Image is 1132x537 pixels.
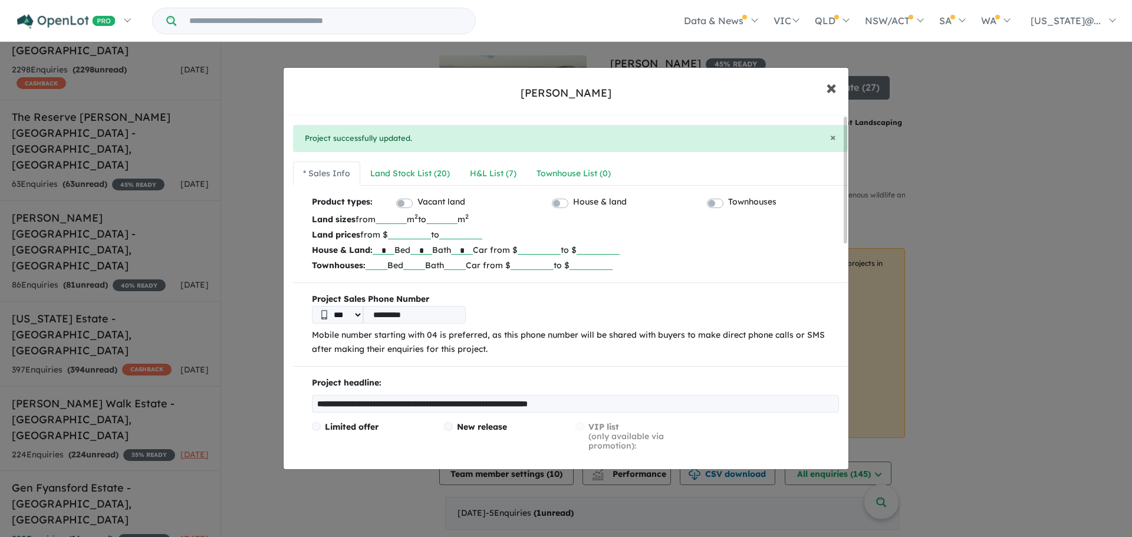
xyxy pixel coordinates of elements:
span: × [826,74,837,100]
input: Try estate name, suburb, builder or developer [179,8,473,34]
div: [PERSON_NAME] [521,85,611,101]
p: Bed Bath Car from $ to $ [312,258,839,273]
button: Close [830,132,836,143]
p: from m to m [312,212,839,227]
b: Product types: [312,195,373,211]
div: Project successfully updated. [293,125,848,152]
span: [US_STATE]@... [1031,15,1101,27]
b: House & Land: [312,245,373,255]
div: Townhouse List ( 0 ) [537,167,611,181]
div: Land Stock List ( 20 ) [370,167,450,181]
span: × [830,130,836,144]
b: Land sizes [312,214,356,225]
div: H&L List ( 7 ) [470,167,516,181]
p: Project headline: [312,376,839,390]
label: House & land [573,195,627,209]
p: from $ to [312,227,839,242]
img: Openlot PRO Logo White [17,14,116,29]
img: Phone icon [321,310,327,319]
span: Limited offer [325,421,379,432]
sup: 2 [414,212,418,220]
b: Townhouses: [312,260,366,271]
sup: 2 [465,212,469,220]
p: Mobile number starting with 04 is preferred, as this phone number will be shared with buyers to m... [312,328,839,357]
label: Vacant land [417,195,465,209]
span: New release [457,421,507,432]
label: Townhouses [728,195,776,209]
b: Project Sales Phone Number [312,292,839,307]
b: Land prices [312,229,360,240]
p: Bed Bath Car from $ to $ [312,242,839,258]
div: * Sales Info [303,167,350,181]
